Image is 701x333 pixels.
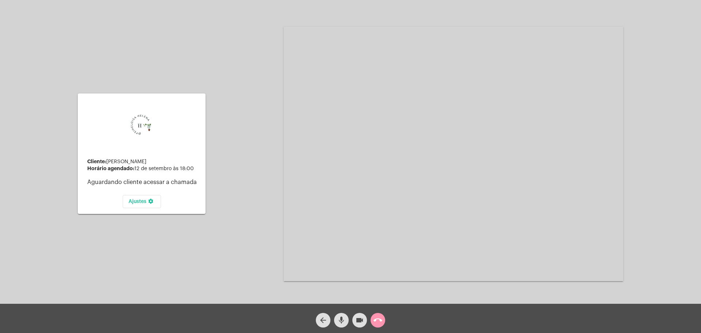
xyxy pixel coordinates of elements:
[87,179,200,185] p: Aguardando cliente acessar a chamada
[87,166,200,172] div: 12 de setembro às 18:00
[146,198,155,207] mat-icon: settings
[374,316,382,325] mat-icon: call_end
[87,159,106,164] strong: Cliente:
[87,159,200,165] div: [PERSON_NAME]
[116,103,167,154] img: 0d939d3e-dcd2-0964-4adc-7f8e0d1a206f.png
[355,316,364,325] mat-icon: videocam
[123,195,161,208] button: Ajustes
[129,199,155,204] span: Ajustes
[87,166,134,171] strong: Horário agendado:
[337,316,346,325] mat-icon: mic
[319,316,327,325] mat-icon: arrow_back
